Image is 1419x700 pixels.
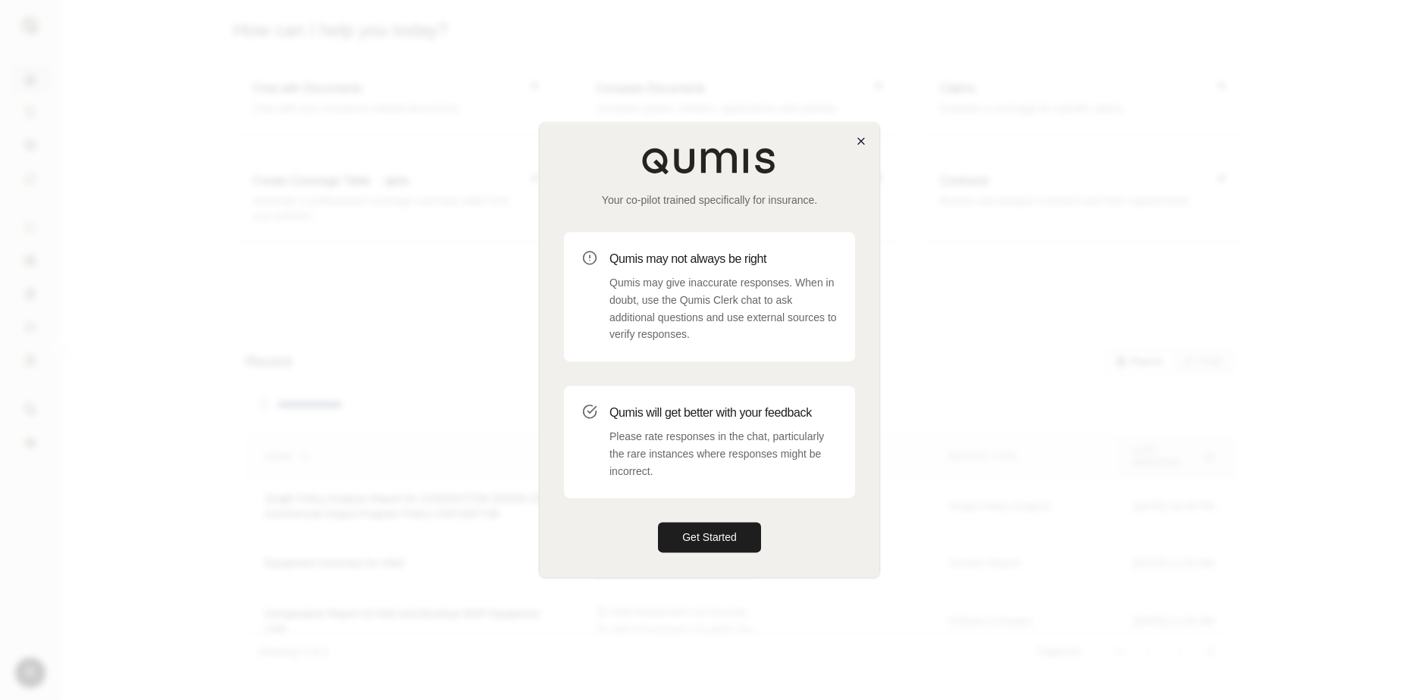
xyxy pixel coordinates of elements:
[609,428,837,480] p: Please rate responses in the chat, particularly the rare instances where responses might be incor...
[609,404,837,422] h3: Qumis will get better with your feedback
[609,250,837,268] h3: Qumis may not always be right
[641,147,778,174] img: Qumis Logo
[658,523,761,553] button: Get Started
[564,192,855,208] p: Your co-pilot trained specifically for insurance.
[609,274,837,343] p: Qumis may give inaccurate responses. When in doubt, use the Qumis Clerk chat to ask additional qu...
